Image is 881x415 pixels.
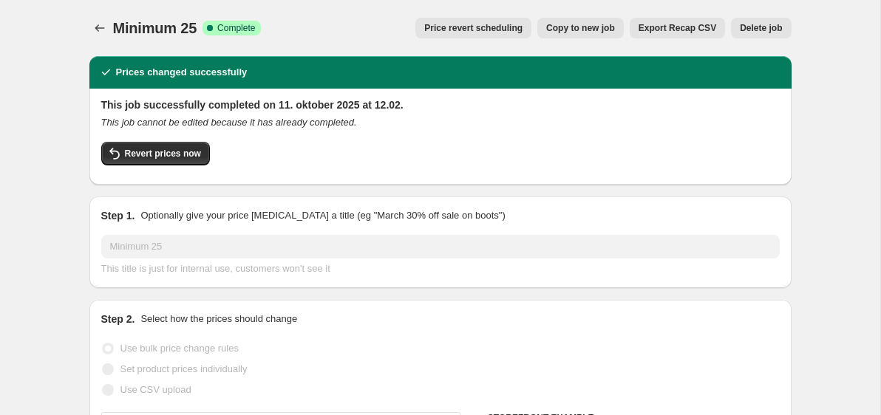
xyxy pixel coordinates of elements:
h2: Step 2. [101,312,135,326]
span: Minimum 25 [113,20,197,36]
span: This title is just for internal use, customers won't see it [101,263,330,274]
span: Revert prices now [125,148,201,160]
h2: This job successfully completed on 11. oktober 2025 at 12.02. [101,97,780,112]
button: Delete job [731,18,791,38]
button: Copy to new job [537,18,624,38]
button: Price revert scheduling [415,18,531,38]
button: Price change jobs [89,18,110,38]
span: Copy to new job [546,22,615,34]
p: Optionally give your price [MEDICAL_DATA] a title (eg "March 30% off sale on boots") [140,208,505,223]
span: Use bulk price change rules [120,343,239,354]
button: Revert prices now [101,142,210,165]
span: Export Recap CSV [639,22,716,34]
i: This job cannot be edited because it has already completed. [101,117,357,128]
h2: Prices changed successfully [116,65,248,80]
span: Delete job [740,22,782,34]
input: 30% off holiday sale [101,235,780,258]
p: Select how the prices should change [140,312,297,326]
span: Set product prices individually [120,363,248,374]
span: Price revert scheduling [424,22,523,34]
span: Use CSV upload [120,384,191,395]
h2: Step 1. [101,208,135,223]
button: Export Recap CSV [630,18,725,38]
span: Complete [217,22,255,34]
